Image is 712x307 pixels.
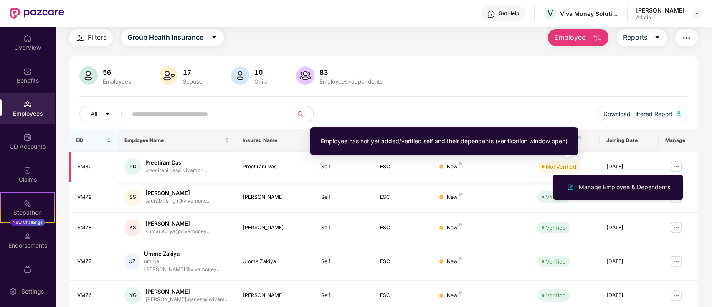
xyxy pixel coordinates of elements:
[243,258,308,266] div: Umme Zakiya
[10,8,64,19] img: New Pazcare Logo
[105,111,111,118] span: caret-down
[145,228,212,236] div: kumar.surya@vivamoney....
[23,133,32,142] img: svg+xml;base64,PHN2ZyBpZD0iQ0RfQWNjb3VudHMiIGRhdGEtbmFtZT0iQ0QgQWNjb3VudHMiIHhtbG5zPSJodHRwOi8vd3...
[380,258,426,266] div: ESC
[447,163,462,171] div: New
[546,257,566,266] div: Verified
[459,162,462,165] img: svg+xml;base64,PHN2ZyB4bWxucz0iaHR0cDovL3d3dy53My5vcmcvMjAwMC9zdmciIHdpZHRoPSI4IiBoZWlnaHQ9IjgiIH...
[606,224,652,232] div: [DATE]
[546,223,566,232] div: Verified
[91,109,97,119] span: All
[181,68,204,76] div: 17
[380,292,426,299] div: ESC
[77,163,111,171] div: VM80
[606,163,652,171] div: [DATE]
[23,67,32,76] img: svg+xml;base64,PHN2ZyBpZD0iQmVuZWZpdHMiIHhtbG5zPSJodHRwOi8vd3d3LnczLm9yZy8yMDAwL3N2ZyIgd2lkdGg9Ij...
[380,193,426,201] div: ESC
[321,292,367,299] div: Self
[669,190,683,204] img: manageButton
[677,111,681,116] img: svg+xml;base64,PHN2ZyB4bWxucz0iaHR0cDovL3d3dy53My5vcmcvMjAwMC9zdmciIHhtbG5zOnhsaW5rPSJodHRwOi8vd3...
[145,167,207,175] div: preetirani.das@vivamon...
[75,33,85,43] img: svg+xml;base64,PHN2ZyB4bWxucz0iaHR0cDovL3d3dy53My5vcmcvMjAwMC9zdmciIHdpZHRoPSIyNCIgaGVpZ2h0PSIyNC...
[546,162,576,171] div: Not Verified
[23,166,32,175] img: svg+xml;base64,PHN2ZyBpZD0iQ2xhaW0iIHhtbG5zPSJodHRwOi8vd3d3LnczLm9yZy8yMDAwL3N2ZyIgd2lkdGg9IjIwIi...
[243,193,308,201] div: [PERSON_NAME]
[77,193,111,201] div: VM79
[145,220,212,228] div: [PERSON_NAME]
[321,163,367,171] div: Self
[124,158,141,175] div: PD
[606,292,652,299] div: [DATE]
[145,288,228,296] div: [PERSON_NAME]
[459,257,462,260] img: svg+xml;base64,PHN2ZyB4bWxucz0iaHR0cDovL3d3dy53My5vcmcvMjAwMC9zdmciIHdpZHRoPSI4IiBoZWlnaHQ9IjgiIH...
[124,219,141,236] div: KS
[499,10,519,17] div: Get Help
[669,221,683,234] img: manageButton
[124,137,223,144] span: Employee Name
[623,32,647,43] span: Reports
[124,287,141,304] div: YG
[321,137,568,146] div: Employee has not yet added/verified self and their dependents (verification window open)
[23,265,32,274] img: svg+xml;base64,PHN2ZyBpZD0iTXlfT3JkZXJzIiBkYXRhLW5hbWU9Ik15IE9yZGVycyIgeG1sbnM9Imh0dHA6Ly93d3cudz...
[121,29,224,46] button: Group Health Insurancecaret-down
[124,253,139,270] div: UZ
[293,111,309,117] span: search
[101,78,133,85] div: Employees
[659,129,698,152] th: Manage
[145,159,207,167] div: Preetirani Das
[380,224,426,232] div: ESC
[88,32,106,43] span: Filters
[606,258,652,266] div: [DATE]
[76,137,105,144] span: EID
[654,34,661,41] span: caret-down
[101,68,133,76] div: 56
[447,292,462,299] div: New
[124,189,141,206] div: SS
[77,258,111,266] div: VM77
[459,193,462,196] img: svg+xml;base64,PHN2ZyB4bWxucz0iaHR0cDovL3d3dy53My5vcmcvMjAwMC9zdmciIHdpZHRoPSI4IiBoZWlnaHQ9IjgiIH...
[253,78,269,85] div: Child
[23,100,32,109] img: svg+xml;base64,PHN2ZyBpZD0iRW1wbG95ZWVzIiB4bWxucz0iaHR0cDovL3d3dy53My5vcmcvMjAwMC9zdmciIHdpZHRoPS...
[77,224,111,232] div: VM78
[10,219,45,226] div: New Challenge
[79,106,130,122] button: Allcaret-down
[669,255,683,268] img: manageButton
[548,29,608,46] button: Employee
[9,287,17,296] img: svg+xml;base64,PHN2ZyBpZD0iU2V0dGluZy0yMHgyMCIgeG1sbnM9Imh0dHA6Ly93d3cudzMub3JnLzIwMDAvc3ZnIiB3aW...
[380,163,426,171] div: ESC
[293,106,314,122] button: search
[318,68,384,76] div: 83
[318,78,384,85] div: Employees+dependents
[459,291,462,294] img: svg+xml;base64,PHN2ZyB4bWxucz0iaHR0cDovL3d3dy53My5vcmcvMjAwMC9zdmciIHdpZHRoPSI4IiBoZWlnaHQ9IjgiIH...
[118,129,236,152] th: Employee Name
[578,136,581,139] img: svg+xml;base64,PHN2ZyB4bWxucz0iaHR0cDovL3d3dy53My5vcmcvMjAwMC9zdmciIHdpZHRoPSI4IiBoZWlnaHQ9IjgiIH...
[547,8,553,18] span: V
[447,193,462,201] div: New
[600,129,659,152] th: Joining Date
[23,34,32,43] img: svg+xml;base64,PHN2ZyBpZD0iSG9tZSIgeG1sbnM9Imh0dHA6Ly93d3cudzMub3JnLzIwMDAvc3ZnIiB3aWR0aD0iMjAiIG...
[23,232,32,241] img: svg+xml;base64,PHN2ZyBpZD0iRW5kb3JzZW1lbnRzIiB4bWxucz0iaHR0cDovL3d3dy53My5vcmcvMjAwMC9zdmciIHdpZH...
[447,258,462,266] div: New
[243,292,308,299] div: [PERSON_NAME]
[231,66,249,85] img: svg+xml;base64,PHN2ZyB4bWxucz0iaHR0cDovL3d3dy53My5vcmcvMjAwMC9zdmciIHhtbG5zOnhsaW5rPSJodHRwOi8vd3...
[243,163,308,171] div: Preetirani Das
[669,289,683,302] img: manageButton
[144,258,229,274] div: umme.[PERSON_NAME]@vivamoney....
[236,129,314,152] th: Insured Name
[19,287,46,296] div: Settings
[694,10,700,17] img: svg+xml;base64,PHN2ZyBpZD0iRHJvcGRvd24tMzJ4MzIiIHhtbG5zPSJodHRwOi8vd3d3LnczLm9yZy8yMDAwL3N2ZyIgd2...
[144,250,229,258] div: Umme Zakiya
[487,10,495,18] img: svg+xml;base64,PHN2ZyBpZD0iSGVscC0zMngzMiIgeG1sbnM9Imh0dHA6Ly93d3cudzMub3JnLzIwMDAvc3ZnIiB3aWR0aD...
[321,224,367,232] div: Self
[682,33,692,43] img: svg+xml;base64,PHN2ZyB4bWxucz0iaHR0cDovL3d3dy53My5vcmcvMjAwMC9zdmciIHdpZHRoPSIyNCIgaGVpZ2h0PSIyNC...
[321,193,367,201] div: Self
[145,296,228,304] div: [PERSON_NAME].ganesh@vivam...
[606,193,652,201] div: [DATE]
[636,6,684,14] div: [PERSON_NAME]
[253,68,269,76] div: 10
[127,32,203,43] span: Group Health Insurance
[560,10,618,18] div: Viva Money Solutions Private Limited
[617,29,667,46] button: Reportscaret-down
[243,224,308,232] div: [PERSON_NAME]
[546,291,566,299] div: Verified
